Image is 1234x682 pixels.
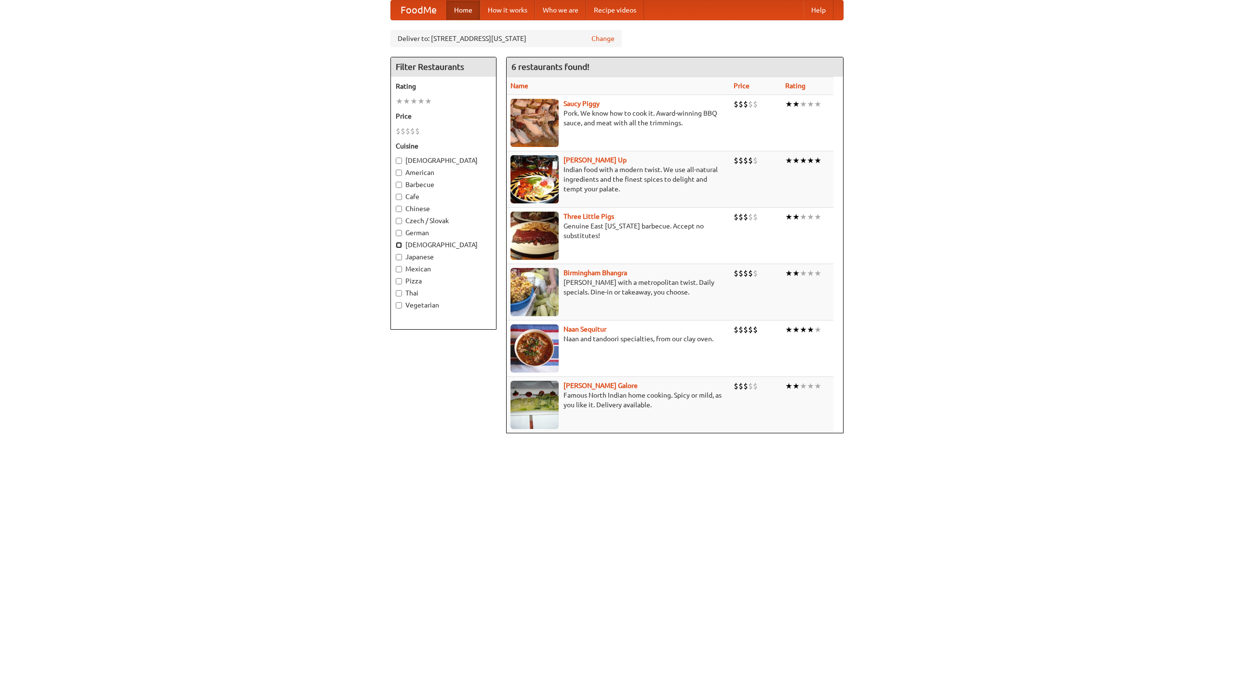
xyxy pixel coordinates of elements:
[814,268,821,279] li: ★
[410,96,417,107] li: ★
[510,381,559,429] img: currygalore.jpg
[785,82,805,90] a: Rating
[734,268,738,279] li: $
[743,381,748,391] li: $
[586,0,644,20] a: Recipe videos
[814,212,821,222] li: ★
[510,324,559,373] img: naansequitur.jpg
[738,324,743,335] li: $
[738,155,743,166] li: $
[410,126,415,136] li: $
[511,62,590,71] ng-pluralize: 6 restaurants found!
[510,221,726,241] p: Genuine East [US_STATE] barbecue. Accept no substitutes!
[396,206,402,212] input: Chinese
[800,324,807,335] li: ★
[396,81,491,91] h5: Rating
[563,100,600,107] b: Saucy Piggy
[814,155,821,166] li: ★
[396,230,402,236] input: German
[800,155,807,166] li: ★
[738,381,743,391] li: $
[396,290,402,296] input: Thai
[396,182,402,188] input: Barbecue
[734,212,738,222] li: $
[807,324,814,335] li: ★
[734,155,738,166] li: $
[804,0,833,20] a: Help
[748,155,753,166] li: $
[391,57,496,77] h4: Filter Restaurants
[748,324,753,335] li: $
[510,82,528,90] a: Name
[748,381,753,391] li: $
[743,155,748,166] li: $
[396,168,491,177] label: American
[396,300,491,310] label: Vegetarian
[510,99,559,147] img: saucy.jpg
[396,111,491,121] h5: Price
[396,158,402,164] input: [DEMOGRAPHIC_DATA]
[792,268,800,279] li: ★
[807,155,814,166] li: ★
[738,99,743,109] li: $
[753,99,758,109] li: $
[396,156,491,165] label: [DEMOGRAPHIC_DATA]
[396,180,491,189] label: Barbecue
[792,324,800,335] li: ★
[396,126,401,136] li: $
[738,212,743,222] li: $
[396,264,491,274] label: Mexican
[807,99,814,109] li: ★
[743,324,748,335] li: $
[814,381,821,391] li: ★
[510,278,726,297] p: [PERSON_NAME] with a metropolitan twist. Daily specials. Dine-in or takeaway, you choose.
[417,96,425,107] li: ★
[792,155,800,166] li: ★
[396,204,491,214] label: Chinese
[800,212,807,222] li: ★
[738,268,743,279] li: $
[563,325,606,333] a: Naan Sequitur
[405,126,410,136] li: $
[396,240,491,250] label: [DEMOGRAPHIC_DATA]
[785,99,792,109] li: ★
[743,99,748,109] li: $
[563,382,638,389] a: [PERSON_NAME] Galore
[785,324,792,335] li: ★
[396,254,402,260] input: Japanese
[563,269,627,277] a: Birmingham Bhangra
[510,165,726,194] p: Indian food with a modern twist. We use all-natural ingredients and the finest spices to delight ...
[425,96,432,107] li: ★
[480,0,535,20] a: How it works
[753,268,758,279] li: $
[753,155,758,166] li: $
[734,324,738,335] li: $
[743,268,748,279] li: $
[510,155,559,203] img: curryup.jpg
[748,212,753,222] li: $
[510,108,726,128] p: Pork. We know how to cook it. Award-winning BBQ sauce, and meat with all the trimmings.
[563,156,627,164] a: [PERSON_NAME] Up
[807,268,814,279] li: ★
[396,96,403,107] li: ★
[800,381,807,391] li: ★
[391,0,446,20] a: FoodMe
[734,99,738,109] li: $
[396,266,402,272] input: Mexican
[814,324,821,335] li: ★
[396,288,491,298] label: Thai
[814,99,821,109] li: ★
[800,99,807,109] li: ★
[396,278,402,284] input: Pizza
[753,212,758,222] li: $
[510,390,726,410] p: Famous North Indian home cooking. Spicy or mild, as you like it. Delivery available.
[748,268,753,279] li: $
[563,213,614,220] a: Three Little Pigs
[785,381,792,391] li: ★
[753,381,758,391] li: $
[785,155,792,166] li: ★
